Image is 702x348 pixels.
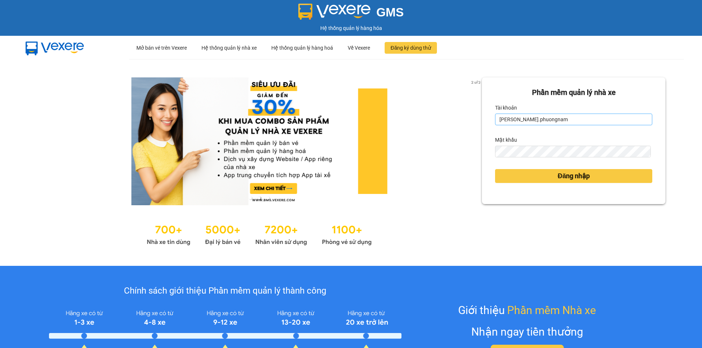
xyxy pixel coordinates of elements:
[376,5,404,19] span: GMS
[348,36,370,60] div: Về Vexere
[201,36,257,60] div: Hệ thống quản lý nhà xe
[495,87,652,98] div: Phần mềm quản lý nhà xe
[495,102,517,114] label: Tài khoản
[507,302,596,319] span: Phần mềm Nhà xe
[298,4,371,20] img: logo 2
[495,146,650,157] input: Mật khẩu
[2,24,700,32] div: Hệ thống quản lý hàng hóa
[385,42,437,54] button: Đăng ký dùng thử
[271,36,333,60] div: Hệ thống quản lý hàng hoá
[390,44,431,52] span: Đăng ký dùng thử
[18,36,91,60] img: mbUUG5Q.png
[558,171,590,181] span: Đăng nhập
[49,284,401,298] div: Chính sách giới thiệu Phần mềm quản lý thành công
[469,77,482,87] p: 2 of 3
[249,196,252,199] li: slide item 1
[258,196,261,199] li: slide item 2
[495,134,517,146] label: Mật khẩu
[298,11,404,17] a: GMS
[495,114,652,125] input: Tài khoản
[147,220,372,248] img: Statistics.png
[37,77,47,205] button: previous slide / item
[495,169,652,183] button: Đăng nhập
[267,196,269,199] li: slide item 3
[472,77,482,205] button: next slide / item
[136,36,187,60] div: Mở bán vé trên Vexere
[458,302,596,319] div: Giới thiệu
[471,323,583,340] div: Nhận ngay tiền thưởng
